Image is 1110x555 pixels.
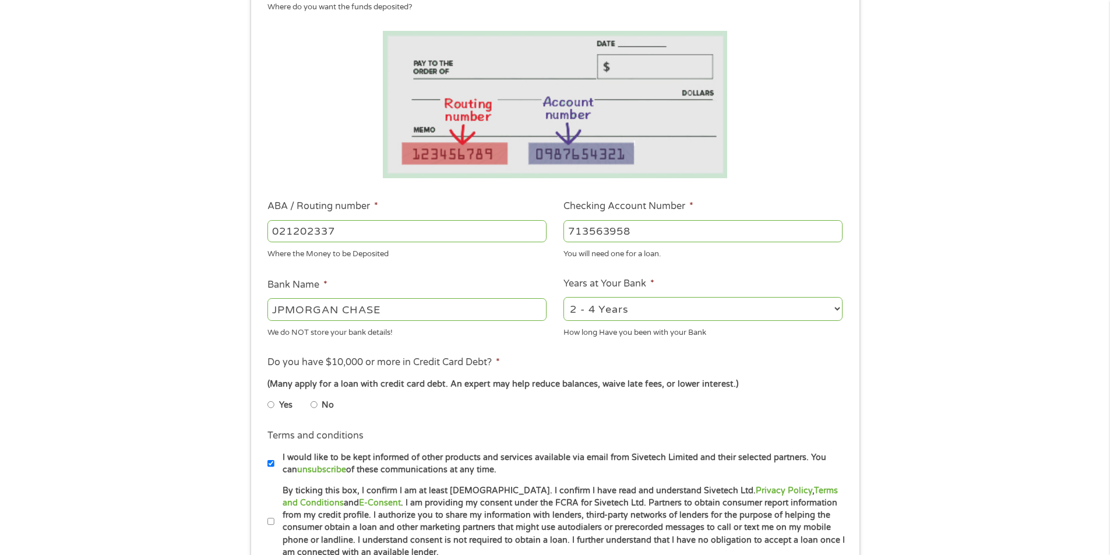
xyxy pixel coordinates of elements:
label: Terms and conditions [267,430,364,442]
a: Terms and Conditions [283,486,838,508]
div: (Many apply for a loan with credit card debt. An expert may help reduce balances, waive late fees... [267,378,842,391]
div: We do NOT store your bank details! [267,323,547,338]
a: E-Consent [359,498,401,508]
label: Yes [279,399,293,412]
label: Years at Your Bank [563,278,654,290]
label: ABA / Routing number [267,200,378,213]
input: 345634636 [563,220,843,242]
label: No [322,399,334,412]
div: Where the Money to be Deposited [267,245,547,260]
label: Checking Account Number [563,200,693,213]
label: I would like to be kept informed of other products and services available via email from Sivetech... [274,451,846,476]
label: Bank Name [267,279,327,291]
img: Routing number location [383,31,728,178]
div: Where do you want the funds deposited? [267,2,834,13]
div: You will need one for a loan. [563,245,843,260]
a: Privacy Policy [756,486,812,496]
label: Do you have $10,000 or more in Credit Card Debt? [267,356,500,369]
input: 263177916 [267,220,547,242]
a: unsubscribe [297,465,346,475]
div: How long Have you been with your Bank [563,323,843,338]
